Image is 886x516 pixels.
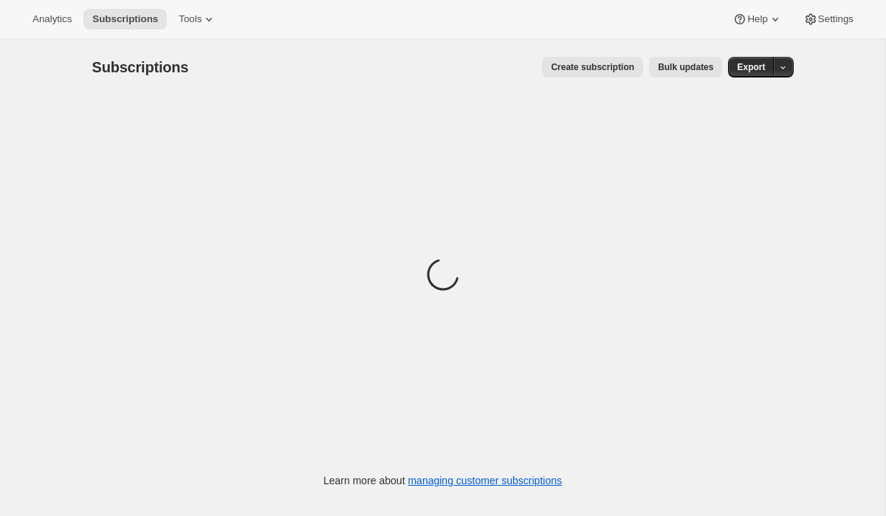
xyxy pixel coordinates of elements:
[818,13,854,25] span: Settings
[737,61,765,73] span: Export
[83,9,167,30] button: Subscriptions
[408,475,562,486] a: managing customer subscriptions
[92,59,189,75] span: Subscriptions
[92,13,158,25] span: Subscriptions
[724,9,791,30] button: Help
[649,57,722,78] button: Bulk updates
[170,9,225,30] button: Tools
[747,13,767,25] span: Help
[32,13,72,25] span: Analytics
[551,61,634,73] span: Create subscription
[24,9,80,30] button: Analytics
[658,61,713,73] span: Bulk updates
[179,13,202,25] span: Tools
[728,57,774,78] button: Export
[323,473,562,488] p: Learn more about
[542,57,643,78] button: Create subscription
[794,9,862,30] button: Settings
